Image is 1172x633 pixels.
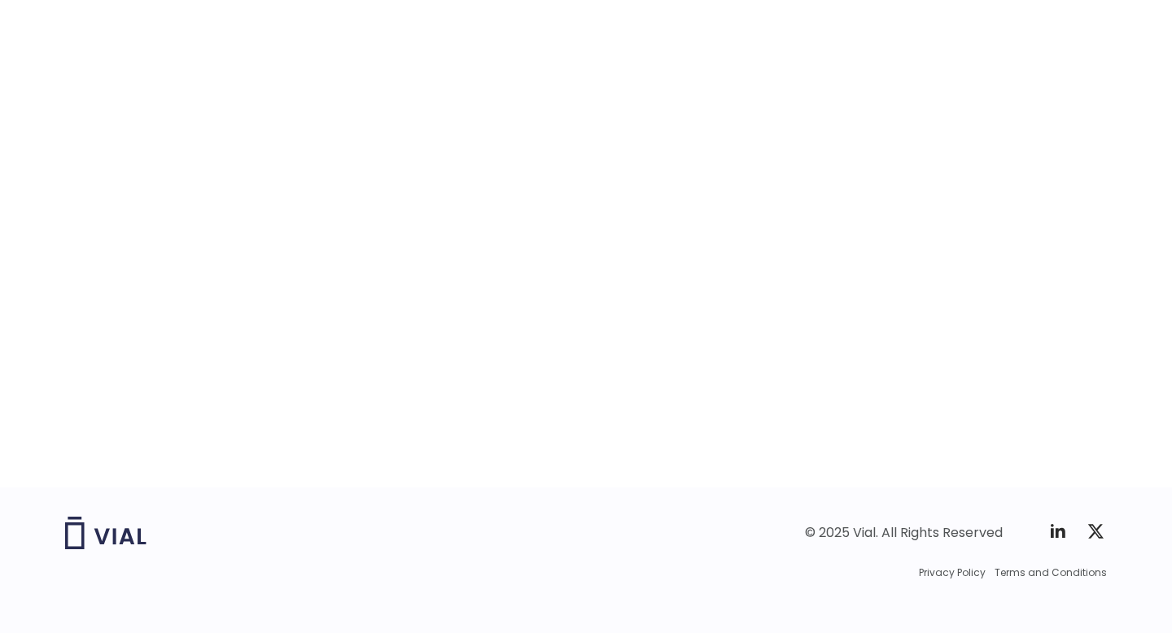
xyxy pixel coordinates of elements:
[805,524,1003,542] div: © 2025 Vial. All Rights Reserved
[919,565,986,580] a: Privacy Policy
[995,565,1107,580] a: Terms and Conditions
